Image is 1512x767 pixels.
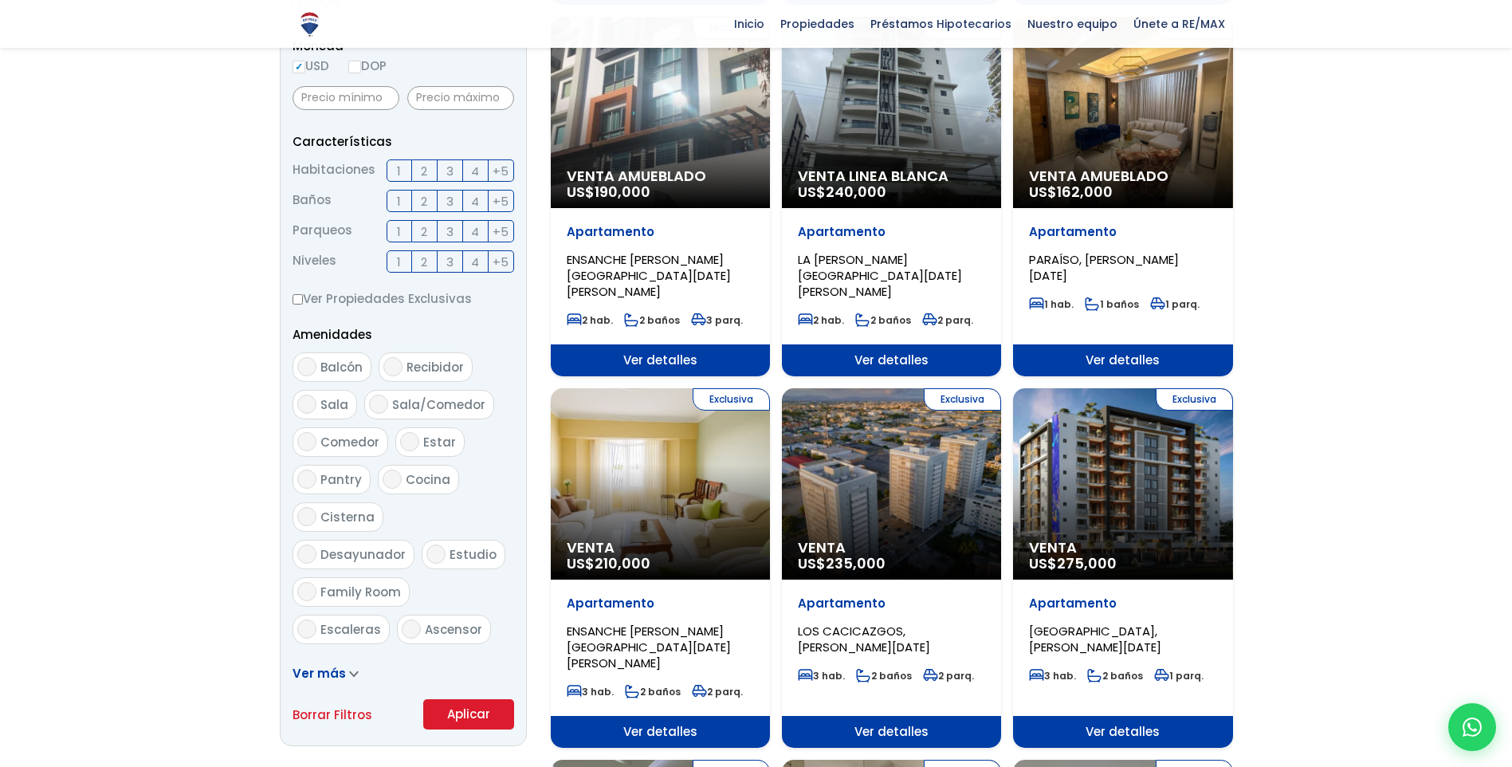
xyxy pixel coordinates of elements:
span: 3 hab. [567,685,614,698]
span: US$ [798,182,886,202]
span: Exclusiva [693,388,770,411]
span: Venta [1029,540,1216,556]
span: 2 hab. [798,313,844,327]
span: 4 [471,191,479,211]
span: Comedor [320,434,379,450]
input: Ascensor [402,619,421,639]
span: Ver detalles [1013,344,1232,376]
span: Habitaciones [293,159,375,182]
span: Préstamos Hipotecarios [862,12,1019,36]
span: 1 [397,252,401,272]
span: 3 [446,161,454,181]
a: Exclusiva Venta US$210,000 Apartamento ENSANCHE [PERSON_NAME][GEOGRAPHIC_DATA][DATE][PERSON_NAME]... [551,388,770,748]
span: 2 [421,222,427,242]
span: +5 [493,191,509,211]
span: Desayunador [320,546,406,563]
span: 2 baños [856,669,912,682]
span: Recibidor [406,359,464,376]
span: 210,000 [595,553,650,573]
span: 3 [446,191,454,211]
span: Escaleras [320,621,381,638]
p: Apartamento [567,224,754,240]
a: Exclusiva Venta Amueblado US$190,000 Apartamento ENSANCHE [PERSON_NAME][GEOGRAPHIC_DATA][DATE][PE... [551,17,770,376]
span: Parqueos [293,220,352,242]
input: Ver Propiedades Exclusivas [293,294,303,305]
span: Únete a RE/MAX [1125,12,1233,36]
a: Exclusiva Venta US$235,000 Apartamento LOS CACICAZGOS, [PERSON_NAME][DATE] 3 hab. 2 baños 2 parq.... [782,388,1001,748]
button: Aplicar [423,699,514,730]
span: 275,000 [1057,553,1117,573]
p: Apartamento [1029,596,1216,612]
input: Estar [400,432,419,451]
span: 2 [421,252,427,272]
span: Venta Linea Blanca [798,168,985,184]
img: Logo de REMAX [296,10,324,38]
input: Precio máximo [407,86,514,110]
p: Apartamento [567,596,754,612]
span: 4 [471,161,479,181]
span: 3 parq. [691,313,743,327]
input: Precio mínimo [293,86,399,110]
span: 2 parq. [922,313,973,327]
span: 2 parq. [923,669,974,682]
span: ENSANCHE [PERSON_NAME][GEOGRAPHIC_DATA][DATE][PERSON_NAME] [567,251,731,300]
span: 190,000 [595,182,650,202]
span: Estudio [450,546,497,563]
span: 1 [397,222,401,242]
span: 235,000 [826,553,886,573]
input: Sala [297,395,316,414]
span: Estar [423,434,456,450]
a: Exclusiva Venta US$275,000 Apartamento [GEOGRAPHIC_DATA], [PERSON_NAME][DATE] 3 hab. 2 baños 1 pa... [1013,388,1232,748]
span: 4 [471,252,479,272]
span: Sala [320,396,348,413]
span: Exclusiva [1156,388,1233,411]
span: 162,000 [1057,182,1113,202]
span: 3 hab. [798,669,845,682]
span: US$ [567,182,650,202]
input: USD [293,61,305,73]
span: 2 parq. [692,685,743,698]
span: Nuestro equipo [1019,12,1125,36]
span: 2 baños [624,313,680,327]
input: Cisterna [297,507,316,526]
input: Estudio [426,545,446,564]
span: 1 [397,161,401,181]
span: PARAÍSO, [PERSON_NAME][DATE] [1029,251,1179,284]
span: Ver detalles [1013,716,1232,748]
span: 2 baños [1087,669,1143,682]
input: Desayunador [297,545,316,564]
span: 2 [421,161,427,181]
span: 1 [397,191,401,211]
span: 3 [446,252,454,272]
span: +5 [493,161,509,181]
span: Ver detalles [782,344,1001,376]
span: US$ [798,553,886,573]
span: [GEOGRAPHIC_DATA], [PERSON_NAME][DATE] [1029,623,1161,655]
span: Venta Amueblado [1029,168,1216,184]
p: Características [293,132,514,151]
span: Ver detalles [551,716,770,748]
span: US$ [1029,182,1113,202]
span: 2 hab. [567,313,613,327]
span: 2 baños [625,685,681,698]
span: Inicio [726,12,772,36]
span: 2 [421,191,427,211]
span: Baños [293,190,332,212]
span: Ver detalles [782,716,1001,748]
span: Ascensor [425,621,482,638]
p: Apartamento [798,224,985,240]
input: Pantry [297,470,316,489]
span: 3 hab. [1029,669,1076,682]
span: Balcón [320,359,363,376]
span: Cocina [406,471,450,488]
span: Family Room [320,584,401,600]
span: Propiedades [772,12,862,36]
a: Exclusiva Venta Linea Blanca US$240,000 Apartamento LA [PERSON_NAME][GEOGRAPHIC_DATA][DATE][PERSO... [782,17,1001,376]
span: +5 [493,252,509,272]
input: Comedor [297,432,316,451]
label: DOP [348,56,387,76]
span: ENSANCHE [PERSON_NAME][GEOGRAPHIC_DATA][DATE][PERSON_NAME] [567,623,731,671]
a: Ver más [293,665,359,682]
span: Exclusiva [924,388,1001,411]
span: US$ [567,553,650,573]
